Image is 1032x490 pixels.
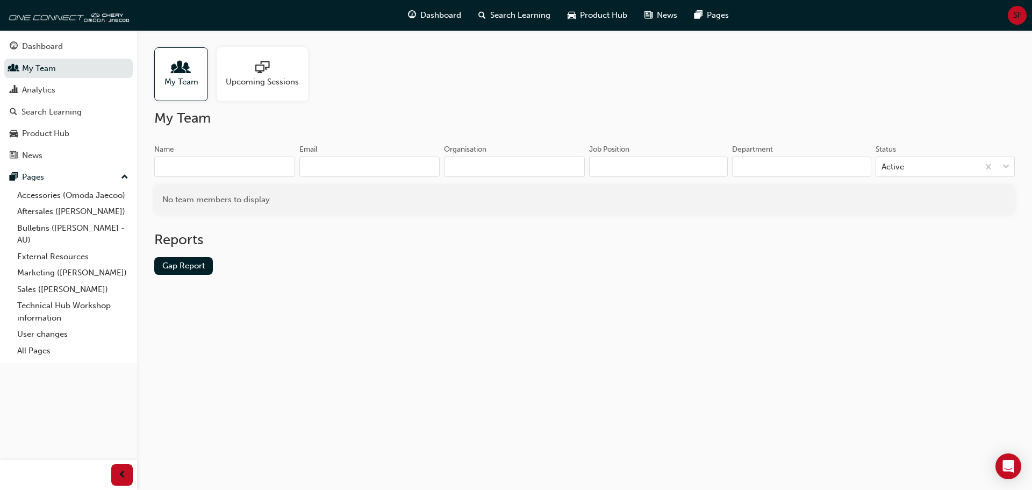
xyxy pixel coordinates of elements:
[10,86,18,95] span: chart-icon
[580,9,627,22] span: Product Hub
[4,167,133,187] button: Pages
[490,9,550,22] span: Search Learning
[4,59,133,79] a: My Team
[408,9,416,22] span: guage-icon
[299,157,440,177] input: Email
[10,108,17,117] span: search-icon
[174,61,188,76] span: people-icon
[299,144,318,155] div: Email
[13,326,133,343] a: User changes
[121,171,128,184] span: up-icon
[13,248,133,265] a: External Resources
[22,40,63,53] div: Dashboard
[164,76,198,88] span: My Team
[881,161,904,173] div: Active
[217,47,317,101] a: Upcoming Sessions
[444,157,585,177] input: Organisation
[1008,6,1027,25] button: SF
[10,173,18,182] span: pages-icon
[399,4,470,26] a: guage-iconDashboard
[644,9,653,22] span: news-icon
[154,144,174,155] div: Name
[478,9,486,22] span: search-icon
[13,265,133,281] a: Marketing ([PERSON_NAME])
[10,42,18,52] span: guage-icon
[22,127,69,140] div: Product Hub
[10,64,18,74] span: people-icon
[4,34,133,167] button: DashboardMy TeamAnalyticsSearch LearningProduct HubNews
[995,453,1021,479] div: Open Intercom Messenger
[686,4,737,26] a: pages-iconPages
[4,124,133,144] a: Product Hub
[4,37,133,56] a: Dashboard
[420,9,461,22] span: Dashboard
[589,144,629,155] div: Job Position
[694,9,703,22] span: pages-icon
[10,129,18,139] span: car-icon
[154,257,213,275] a: Gap Report
[226,76,299,88] span: Upcoming Sessions
[707,9,729,22] span: Pages
[21,106,82,118] div: Search Learning
[1002,160,1010,174] span: down-icon
[13,187,133,204] a: Accessories (Omoda Jaecoo)
[154,157,295,177] input: Name
[4,146,133,166] a: News
[13,281,133,298] a: Sales ([PERSON_NAME])
[154,231,1015,248] h2: Reports
[154,47,217,101] a: My Team
[118,468,126,482] span: prev-icon
[636,4,686,26] a: news-iconNews
[568,9,576,22] span: car-icon
[559,4,636,26] a: car-iconProduct Hub
[470,4,559,26] a: search-iconSearch Learning
[13,220,133,248] a: Bulletins ([PERSON_NAME] - AU)
[1013,9,1022,22] span: SF
[4,102,133,122] a: Search Learning
[10,151,18,161] span: news-icon
[154,186,1015,214] div: No team members to display
[22,150,42,162] div: News
[154,110,1015,127] h2: My Team
[22,171,44,183] div: Pages
[4,80,133,100] a: Analytics
[5,4,129,26] img: oneconnect
[444,144,486,155] div: Organisation
[13,297,133,326] a: Technical Hub Workshop information
[22,84,55,96] div: Analytics
[732,157,871,177] input: Department
[13,343,133,359] a: All Pages
[876,144,896,155] div: Status
[255,61,269,76] span: sessionType_ONLINE_URL-icon
[13,203,133,220] a: Aftersales ([PERSON_NAME])
[589,157,728,177] input: Job Position
[657,9,677,22] span: News
[732,144,773,155] div: Department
